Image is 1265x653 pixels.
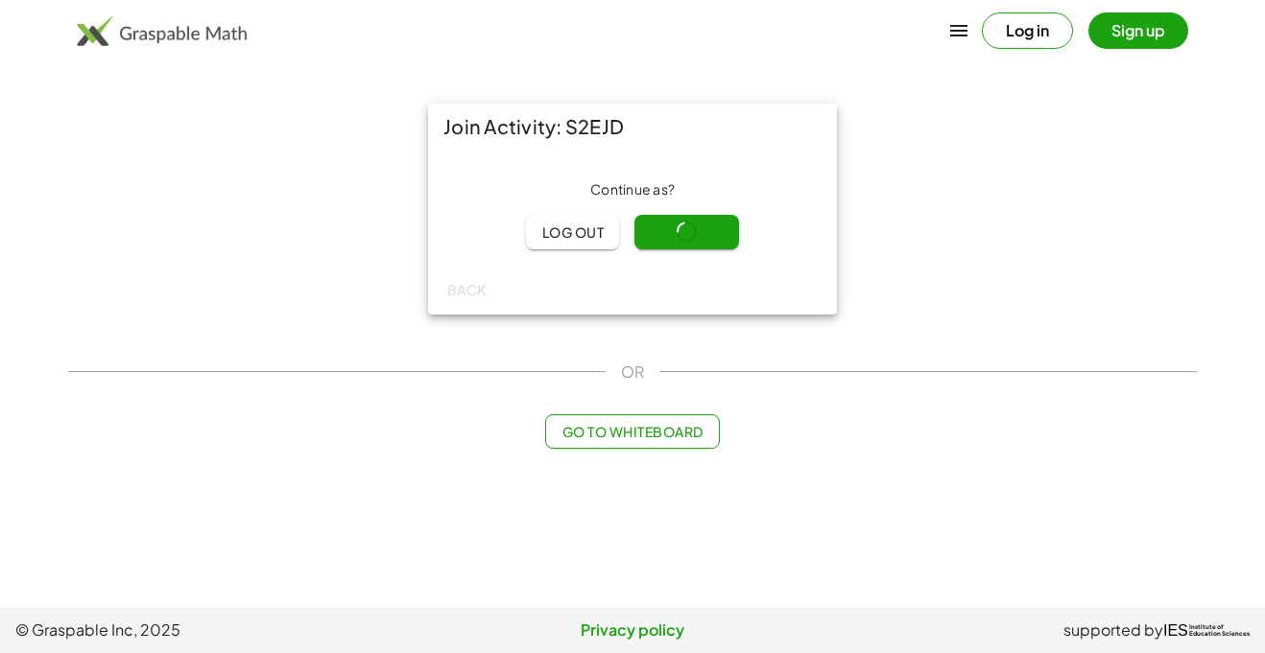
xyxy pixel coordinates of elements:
span: IES [1163,621,1188,640]
button: Go to Whiteboard [545,414,719,449]
span: © Graspable Inc, 2025 [15,618,427,641]
button: Sign up [1088,12,1188,49]
button: Log out [526,215,619,249]
span: OR [621,361,644,384]
a: Privacy policy [427,618,839,641]
span: Go to Whiteboard [561,423,703,440]
div: Join Activity: S2EJD [428,104,837,150]
div: Continue as ? [443,180,822,199]
span: Log out [541,223,604,241]
a: IESInstitute ofEducation Sciences [1163,618,1250,641]
button: Log in [982,12,1073,49]
span: Institute of Education Sciences [1189,624,1250,638]
span: supported by [1063,618,1163,641]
